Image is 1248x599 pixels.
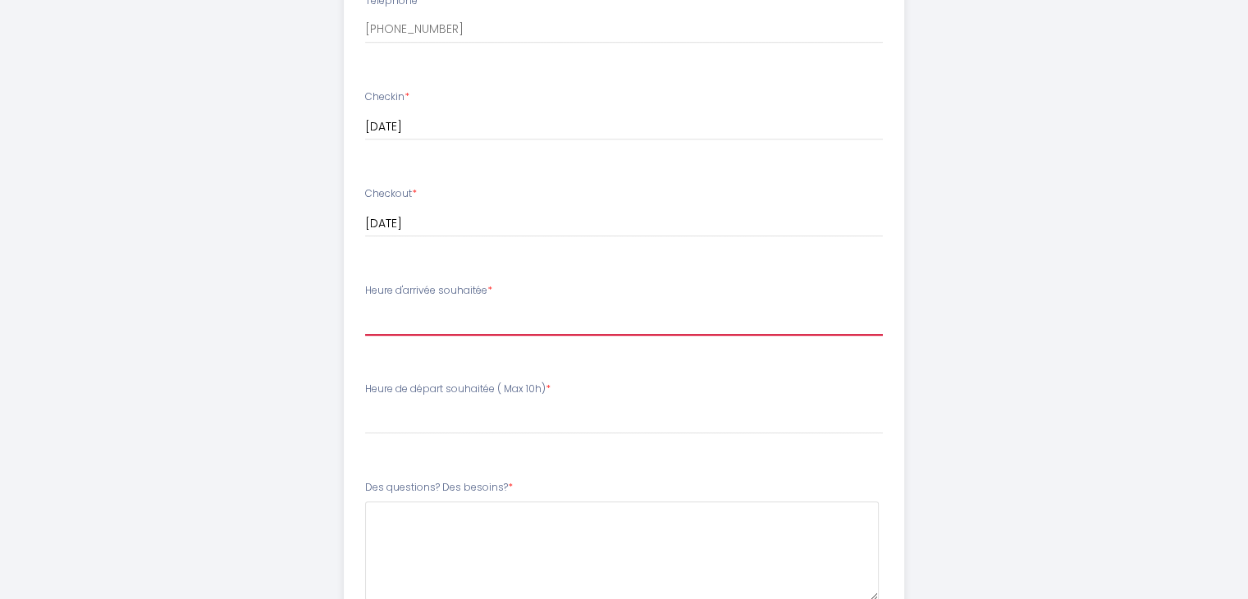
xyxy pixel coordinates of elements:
label: Heure de départ souhaitée ( Max 10h) [365,382,551,397]
label: Des questions? Des besoins? [365,480,513,496]
label: Checkin [365,89,409,105]
label: Heure d'arrivée souhaitée [365,283,492,299]
label: Checkout [365,186,417,202]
